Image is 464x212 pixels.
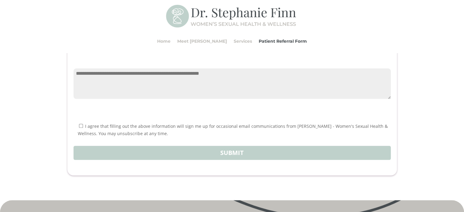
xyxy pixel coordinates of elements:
[177,30,227,53] a: Meet [PERSON_NAME]
[157,30,171,53] a: Home
[234,30,252,53] a: Services
[78,123,388,136] span: I agree that filling out the above information will sign me up for occasional email communication...
[79,124,83,128] input: I agree that filling out the above information will sign me up for occasional email communication...
[74,146,391,160] button: Submit
[259,30,307,53] a: Patient Referral Form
